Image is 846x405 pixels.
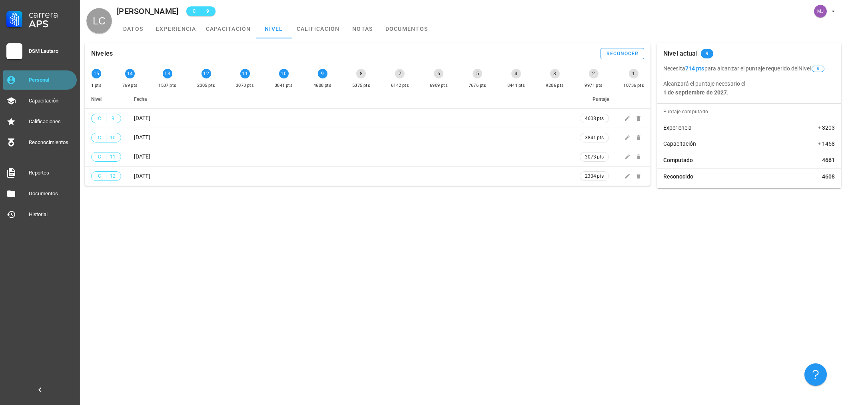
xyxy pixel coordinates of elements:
span: Nivel [798,65,825,72]
span: 4661 [822,156,835,164]
span: Reconocido [663,172,693,180]
span: Computado [663,156,693,164]
div: 13 [163,69,172,78]
div: 12 [202,69,211,78]
div: 6909 pts [430,82,448,90]
div: 14 [125,69,135,78]
a: documentos [381,19,433,38]
div: 15 [92,69,101,78]
b: 1 de septiembre de 2027 [663,89,727,96]
div: DSM Lautaro [29,48,74,54]
div: Reportes [29,170,74,176]
div: 3073 pts [236,82,254,90]
a: datos [115,19,151,38]
span: C [191,7,198,15]
span: 9 [110,114,116,122]
div: Nivel actual [663,43,698,64]
a: Calificaciones [3,112,77,131]
div: avatar [814,5,827,18]
div: 7676 pts [469,82,487,90]
span: C [96,134,103,142]
div: Puntaje computado [660,104,841,120]
div: 11 [240,69,250,78]
a: Capacitación [3,91,77,110]
div: 5 [473,69,482,78]
div: 7 [395,69,405,78]
div: 769 pts [122,82,138,90]
span: C [96,172,103,180]
div: Calificaciones [29,118,74,125]
span: [DATE] [134,115,150,121]
span: Experiencia [663,124,692,132]
a: Documentos [3,184,77,203]
span: 12 [110,172,116,180]
div: 9206 pts [546,82,564,90]
div: 1 [629,69,638,78]
span: Fecha [134,96,147,102]
a: calificación [292,19,345,38]
div: 10 [279,69,289,78]
div: Historial [29,211,74,218]
div: 3841 pts [275,82,293,90]
div: Personal [29,77,74,83]
span: 3073 pts [585,153,604,161]
span: 9 [706,49,708,58]
a: experiencia [151,19,201,38]
span: 11 [110,153,116,161]
span: 9 [204,7,211,15]
div: 10736 pts [623,82,644,90]
div: APS [29,19,74,29]
div: 9 [318,69,327,78]
div: 8441 pts [507,82,525,90]
span: 4608 [822,172,835,180]
span: [DATE] [134,134,150,140]
span: 2304 pts [585,172,604,180]
div: 8 [356,69,366,78]
span: 4608 pts [585,114,604,122]
span: Nivel [91,96,102,102]
div: [PERSON_NAME] [117,7,178,16]
div: 1537 pts [158,82,176,90]
div: 6142 pts [391,82,409,90]
b: 714 pts [685,65,704,72]
th: Nivel [85,90,128,109]
a: nivel [256,19,292,38]
th: Fecha [128,90,573,109]
div: 1 pts [91,82,102,90]
span: Puntaje [593,96,609,102]
div: Documentos [29,190,74,197]
a: Reportes [3,163,77,182]
a: capacitación [201,19,256,38]
span: LC [93,8,106,34]
div: 9971 pts [585,82,603,90]
div: 4608 pts [313,82,331,90]
p: Necesita para alcanzar el puntaje requerido del [663,64,835,73]
div: Capacitación [29,98,74,104]
a: notas [345,19,381,38]
span: 10 [110,134,116,142]
div: 2305 pts [197,82,215,90]
div: reconocer [606,51,639,56]
div: avatar [86,8,112,34]
span: 3841 pts [585,134,604,142]
div: 4 [511,69,521,78]
span: [DATE] [134,153,150,160]
div: Reconocimientos [29,139,74,146]
div: 6 [434,69,443,78]
a: Personal [3,70,77,90]
span: + 3203 [818,124,835,132]
span: + 1458 [818,140,835,148]
a: Historial [3,205,77,224]
button: reconocer [601,48,644,59]
span: Capacitación [663,140,696,148]
div: 2 [589,69,599,78]
div: 5375 pts [352,82,370,90]
span: 8 [817,66,819,72]
span: C [96,153,103,161]
a: Reconocimientos [3,133,77,152]
div: 3 [550,69,560,78]
div: Carrera [29,10,74,19]
th: Puntaje [573,90,615,109]
span: C [96,114,103,122]
div: Niveles [91,43,113,64]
